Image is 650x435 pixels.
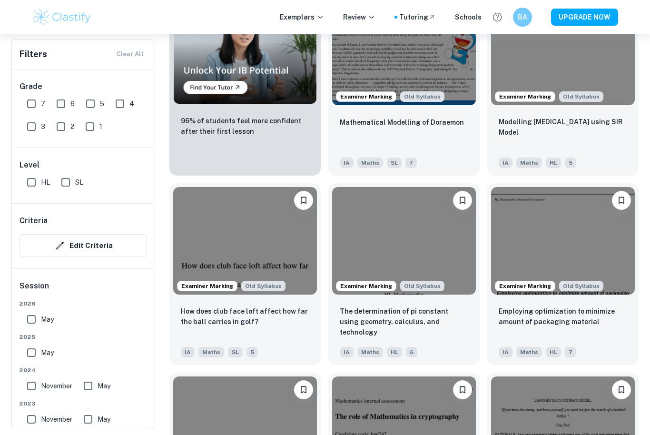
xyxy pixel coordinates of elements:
span: Old Syllabus [400,281,444,291]
button: BA [513,8,532,27]
p: 96% of students feel more confident after their first lesson [181,116,309,137]
a: Examiner MarkingAlthough this IA is written for the old math syllabus (last exam in November 2020... [169,183,321,366]
span: Maths [516,347,542,357]
span: IA [499,347,512,357]
span: May [98,381,110,391]
img: Clastify logo [32,8,92,27]
button: UPGRADE NOW [551,9,618,26]
h6: Criteria [20,215,48,227]
div: Although this IA is written for the old math syllabus (last exam in November 2020), the current I... [400,281,444,291]
span: 5 [100,99,104,109]
div: Although this IA is written for the old math syllabus (last exam in November 2020), the current I... [559,281,603,291]
p: How does club face loft affect how far the ball carries in golf? [181,306,309,327]
span: 7 [565,347,576,357]
span: IA [181,347,195,357]
button: Bookmark [612,380,631,399]
span: May [41,347,54,358]
span: Examiner Marking [495,282,555,290]
span: November [41,381,72,391]
span: Examiner Marking [177,282,237,290]
span: May [41,314,54,325]
a: Schools [455,12,482,22]
div: Although this IA is written for the old math syllabus (last exam in November 2020), the current I... [241,281,286,291]
span: Old Syllabus [559,281,603,291]
img: Maths IA example thumbnail: Employing optimization to minimize amoun [491,187,635,295]
span: Maths [357,347,383,357]
span: 2 [70,121,74,132]
span: 5 [565,158,576,168]
span: 6 [406,347,417,357]
span: Old Syllabus [241,281,286,291]
span: May [98,414,110,425]
button: Help and Feedback [489,9,505,25]
img: Maths IA example thumbnail: How does club face loft affect how far t [173,187,317,295]
h6: BA [517,12,528,22]
span: Maths [198,347,224,357]
span: 2025 [20,333,147,341]
p: Mathematical Modelling of Doraemon [340,117,464,128]
button: Bookmark [453,191,472,210]
p: Modelling COVID 19 using SIR Model [499,117,627,138]
h6: Session [20,280,147,299]
span: Old Syllabus [559,91,603,102]
div: Although this IA is written for the old math syllabus (last exam in November 2020), the current I... [400,91,444,102]
span: Maths [516,158,542,168]
span: November [41,414,72,425]
span: 6 [70,99,75,109]
span: 4 [129,99,134,109]
span: Examiner Marking [336,92,396,101]
span: Examiner Marking [336,282,396,290]
a: Examiner MarkingAlthough this IA is written for the old math syllabus (last exam in November 2020... [328,183,480,366]
span: 7 [405,158,417,168]
span: HL [546,347,561,357]
span: Examiner Marking [495,92,555,101]
h6: Filters [20,48,47,61]
span: SL [228,347,243,357]
h6: Grade [20,81,147,92]
span: SL [387,158,402,168]
span: 2024 [20,366,147,375]
span: 1 [99,121,102,132]
span: 2026 [20,299,147,308]
span: IA [340,158,354,168]
span: SL [75,177,83,188]
h6: Level [20,159,147,171]
div: Although this IA is written for the old math syllabus (last exam in November 2020), the current I... [559,91,603,102]
span: 5 [246,347,258,357]
button: Edit Criteria [20,234,147,257]
button: Bookmark [294,191,313,210]
span: HL [41,177,50,188]
span: Maths [357,158,383,168]
button: Bookmark [294,380,313,399]
a: Tutoring [399,12,436,22]
span: HL [387,347,402,357]
span: IA [499,158,512,168]
span: HL [546,158,561,168]
p: The determination of pi constant using geometry, calculus, and technology [340,306,468,337]
span: IA [340,347,354,357]
span: 3 [41,121,45,132]
a: Examiner MarkingAlthough this IA is written for the old math syllabus (last exam in November 2020... [487,183,639,366]
p: Exemplars [280,12,324,22]
button: Bookmark [453,380,472,399]
span: 2023 [20,399,147,408]
p: Employing optimization to minimize amount of packaging material [499,306,627,327]
button: Bookmark [612,191,631,210]
span: Old Syllabus [400,91,444,102]
p: Review [343,12,375,22]
img: Maths IA example thumbnail: The determination of pi constant using g [332,187,476,295]
span: 7 [41,99,45,109]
